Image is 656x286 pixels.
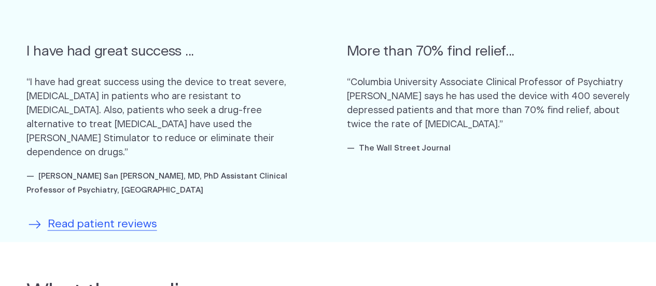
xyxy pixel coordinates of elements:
[26,172,287,194] cite: — [PERSON_NAME] San [PERSON_NAME], MD, PhD Assistant Clinical Professor of Psychiatry, [GEOGRAPHI...
[26,216,157,233] a: Read patient reviews
[48,216,157,233] span: Read patient reviews
[26,41,310,62] h5: I have had great success ...
[347,144,451,152] cite: — The Wall Street Journal
[26,76,310,160] p: “I have had great success using the device to treat severe, [MEDICAL_DATA] in patients who are re...
[347,41,630,62] h5: More than 70% find relief...
[347,76,630,132] p: “Columbia University Associate Clinical Professor of Psychiatry [PERSON_NAME] says he has used th...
